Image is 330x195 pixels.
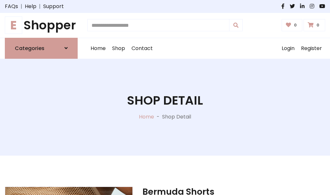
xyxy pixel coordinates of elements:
span: | [18,3,25,10]
span: 0 [315,22,321,28]
h1: Shop Detail [127,93,203,108]
a: Categories [5,38,78,59]
h6: Categories [15,45,44,51]
h1: Shopper [5,18,78,33]
a: Contact [128,38,156,59]
a: 0 [304,19,325,31]
a: 0 [282,19,303,31]
a: Register [298,38,325,59]
a: Home [139,113,154,120]
a: Shop [109,38,128,59]
span: | [36,3,43,10]
p: - [154,113,162,121]
p: Shop Detail [162,113,191,121]
span: 0 [292,22,298,28]
a: Help [25,3,36,10]
a: Login [278,38,298,59]
span: E [5,16,22,34]
a: Home [87,38,109,59]
a: FAQs [5,3,18,10]
a: Support [43,3,64,10]
a: EShopper [5,18,78,33]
